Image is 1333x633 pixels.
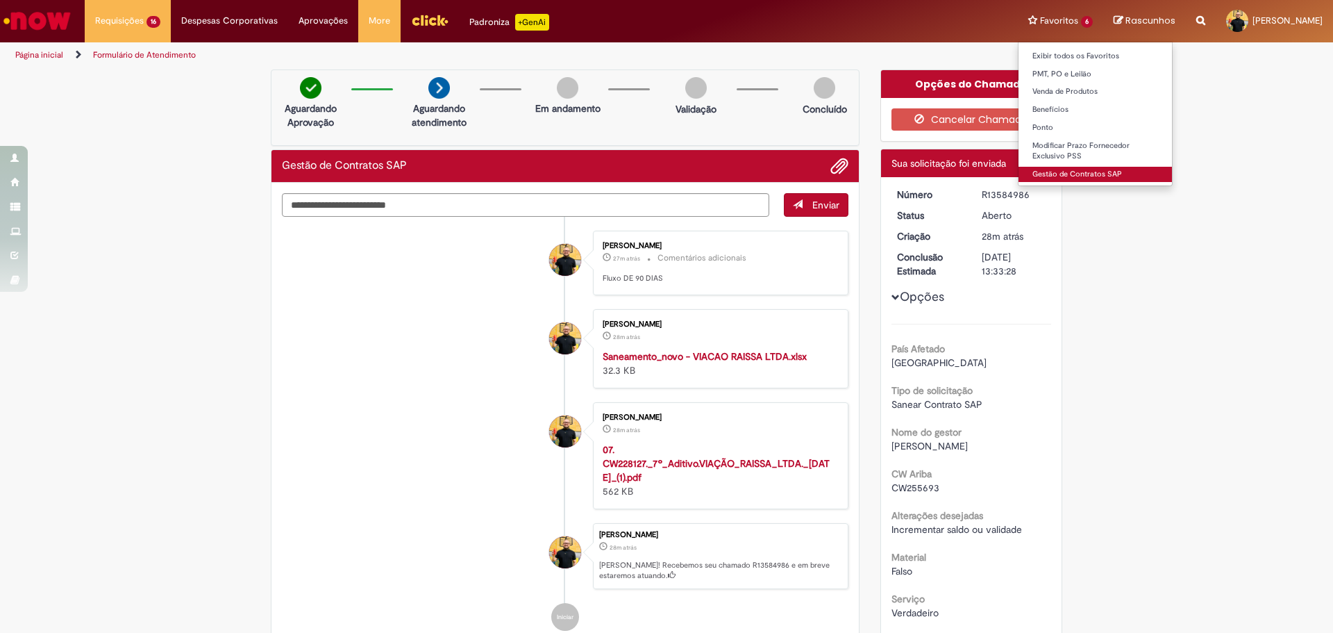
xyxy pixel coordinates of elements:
time: 01/10/2025 10:33:24 [610,543,637,552]
button: Enviar [784,193,848,217]
span: [GEOGRAPHIC_DATA] [891,356,987,369]
div: 01/10/2025 10:33:24 [982,229,1046,243]
a: PMT, PO e Leilão [1018,67,1172,82]
a: 07. CW228127._7º_Aditivo.VIAÇÃO_RAISSA_LTDA._[DATE]_(1).pdf [603,443,830,484]
span: [PERSON_NAME] [1252,15,1323,26]
textarea: Digite sua mensagem aqui... [282,193,769,217]
p: Validação [676,102,716,116]
p: Concluído [803,102,847,116]
button: Adicionar anexos [830,157,848,175]
div: Joao Da Costa Dias Junior [549,416,581,447]
a: Modificar Prazo Fornecedor Exclusivo PSS [1018,138,1172,164]
p: Em andamento [535,101,601,115]
b: Nome do gestor [891,426,962,438]
ul: Favoritos [1018,42,1173,186]
dt: Número [887,188,972,202]
span: Favoritos [1040,14,1078,28]
img: img-circle-grey.png [685,77,707,99]
div: [PERSON_NAME] [603,413,834,422]
span: More [369,14,390,28]
b: Material [891,551,926,564]
div: Joao Da Costa Dias Junior [549,244,581,276]
span: 16 [146,16,160,28]
p: Fluxo DE 90 DIAS [603,273,834,284]
p: [PERSON_NAME]! Recebemos seu chamado R13584986 e em breve estaremos atuando. [599,560,841,582]
span: Rascunhos [1125,14,1175,27]
li: Joao Da Costa Dias Junior [282,523,848,590]
span: Sua solicitação foi enviada [891,157,1006,170]
img: check-circle-green.png [300,77,321,99]
span: Incrementar saldo ou validade [891,523,1022,536]
time: 01/10/2025 10:33:24 [982,230,1023,242]
img: img-circle-grey.png [814,77,835,99]
div: Padroniza [469,14,549,31]
span: Falso [891,565,912,577]
img: click_logo_yellow_360x200.png [411,10,448,31]
dt: Criação [887,229,972,243]
a: Exibir todos os Favoritos [1018,49,1172,64]
img: img-circle-grey.png [557,77,578,99]
a: Gestão de Contratos SAP [1018,167,1172,182]
span: Despesas Corporativas [181,14,278,28]
dt: Status [887,208,972,222]
div: Aberto [982,208,1046,222]
p: Aguardando atendimento [405,101,473,129]
span: 28m atrás [613,333,640,341]
span: 28m atrás [982,230,1023,242]
p: Aguardando Aprovação [277,101,344,129]
span: 28m atrás [610,543,637,552]
a: Formulário de Atendimento [93,49,196,60]
span: Verdadeiro [891,607,939,619]
a: Venda de Produtos [1018,84,1172,99]
span: Requisições [95,14,144,28]
span: 6 [1081,16,1093,28]
dt: Conclusão Estimada [887,250,972,278]
div: [DATE] 13:33:28 [982,250,1046,278]
img: arrow-next.png [428,77,450,99]
span: Sanear Contrato SAP [891,398,982,411]
span: [PERSON_NAME] [891,440,968,452]
h2: Gestão de Contratos SAP Histórico de tíquete [282,160,407,172]
span: 28m atrás [613,426,640,434]
button: Cancelar Chamado [891,108,1052,131]
span: 27m atrás [613,254,640,263]
a: Rascunhos [1114,15,1175,28]
p: +GenAi [515,14,549,31]
span: CW255693 [891,482,939,494]
a: Benefícios [1018,102,1172,117]
div: Joao Da Costa Dias Junior [549,322,581,354]
a: Saneamento_novo - VIACAO RAISSA LTDA.xlsx [603,350,807,363]
div: [PERSON_NAME] [603,242,834,250]
div: Opções do Chamado [881,70,1062,98]
time: 01/10/2025 10:34:18 [613,254,640,263]
b: Tipo de solicitação [891,384,973,397]
img: ServiceNow [1,7,73,35]
div: Joao Da Costa Dias Junior [549,536,581,568]
span: Enviar [812,199,839,211]
div: R13584986 [982,188,1046,202]
span: Aprovações [299,14,348,28]
b: CW Ariba [891,468,932,480]
time: 01/10/2025 10:33:21 [613,426,640,434]
div: 562 KB [603,443,834,498]
a: Ponto [1018,120,1172,135]
b: Alterações desejadas [891,509,983,522]
a: Página inicial [15,49,63,60]
b: Serviço [891,593,925,605]
ul: Trilhas de página [10,42,878,68]
b: País Afetado [891,343,945,355]
div: [PERSON_NAME] [599,531,841,539]
time: 01/10/2025 10:33:21 [613,333,640,341]
div: 32.3 KB [603,350,834,377]
div: [PERSON_NAME] [603,320,834,329]
small: Comentários adicionais [657,252,746,264]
